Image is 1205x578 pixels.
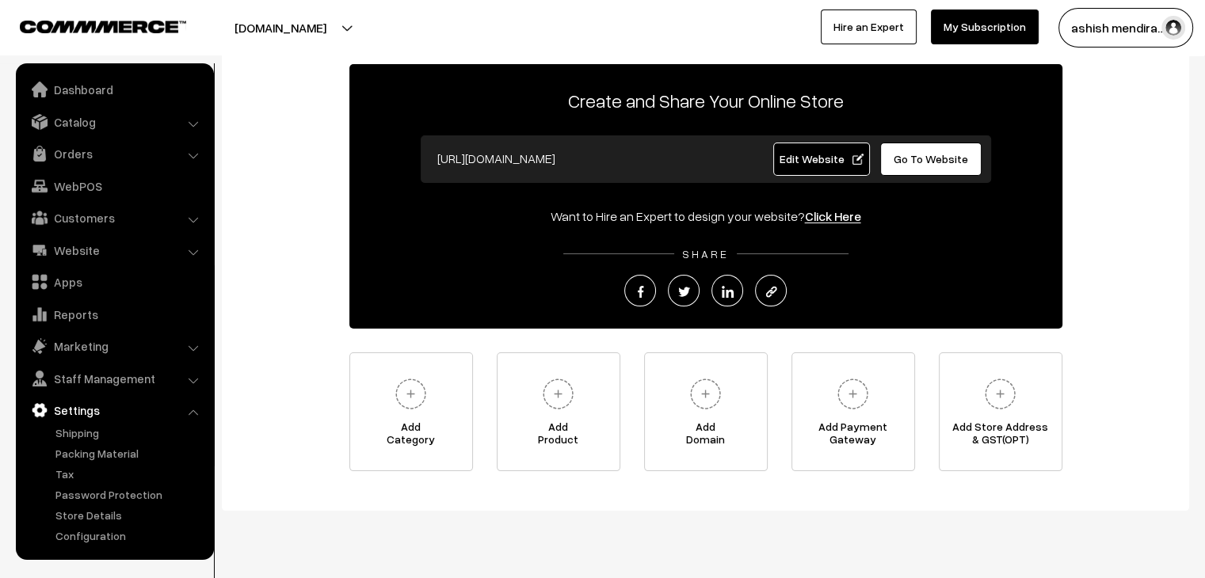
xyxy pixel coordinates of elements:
span: Add Domain [645,420,767,452]
a: Edit Website [773,143,870,176]
button: [DOMAIN_NAME] [179,8,382,48]
a: Packing Material [51,445,208,462]
a: Click Here [805,208,861,224]
img: plus.svg [389,372,433,416]
span: SHARE [674,247,737,260]
a: Add PaymentGateway [791,352,915,471]
a: Marketing [20,332,208,360]
a: Hire an Expert [821,10,917,44]
span: Edit Website [779,152,864,165]
a: Configuration [51,527,208,544]
span: Go To Website [894,152,968,165]
a: Website [20,236,208,264]
a: Reports [20,300,208,329]
a: Go To Website [880,143,982,176]
a: Store Details [51,507,208,523]
img: user [1161,16,1185,40]
img: COMMMERCE [20,21,186,32]
a: Catalog [20,108,208,136]
a: AddDomain [644,352,768,471]
img: plus.svg [684,372,727,416]
a: Shipping [51,424,208,441]
span: Add Store Address & GST(OPT) [940,420,1062,452]
a: Settings [20,396,208,424]
div: Want to Hire an Expert to design your website? [349,207,1062,226]
a: Customers [20,203,208,232]
img: plus.svg [831,372,875,416]
img: plus.svg [978,372,1022,416]
a: Add Store Address& GST(OPT) [939,352,1062,471]
a: AddProduct [497,352,620,471]
span: Add Payment Gateway [792,420,914,452]
a: Staff Management [20,364,208,393]
a: Dashboard [20,75,208,104]
button: ashish mendira… [1058,8,1193,48]
span: Add Product [498,420,620,452]
a: WebPOS [20,172,208,200]
img: plus.svg [536,372,580,416]
a: Orders [20,139,208,168]
span: Add Category [350,420,472,452]
a: COMMMERCE [20,16,158,35]
p: Create and Share Your Online Store [349,86,1062,115]
a: Tax [51,466,208,482]
a: Apps [20,268,208,296]
a: AddCategory [349,352,473,471]
a: My Subscription [931,10,1039,44]
a: Password Protection [51,486,208,503]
